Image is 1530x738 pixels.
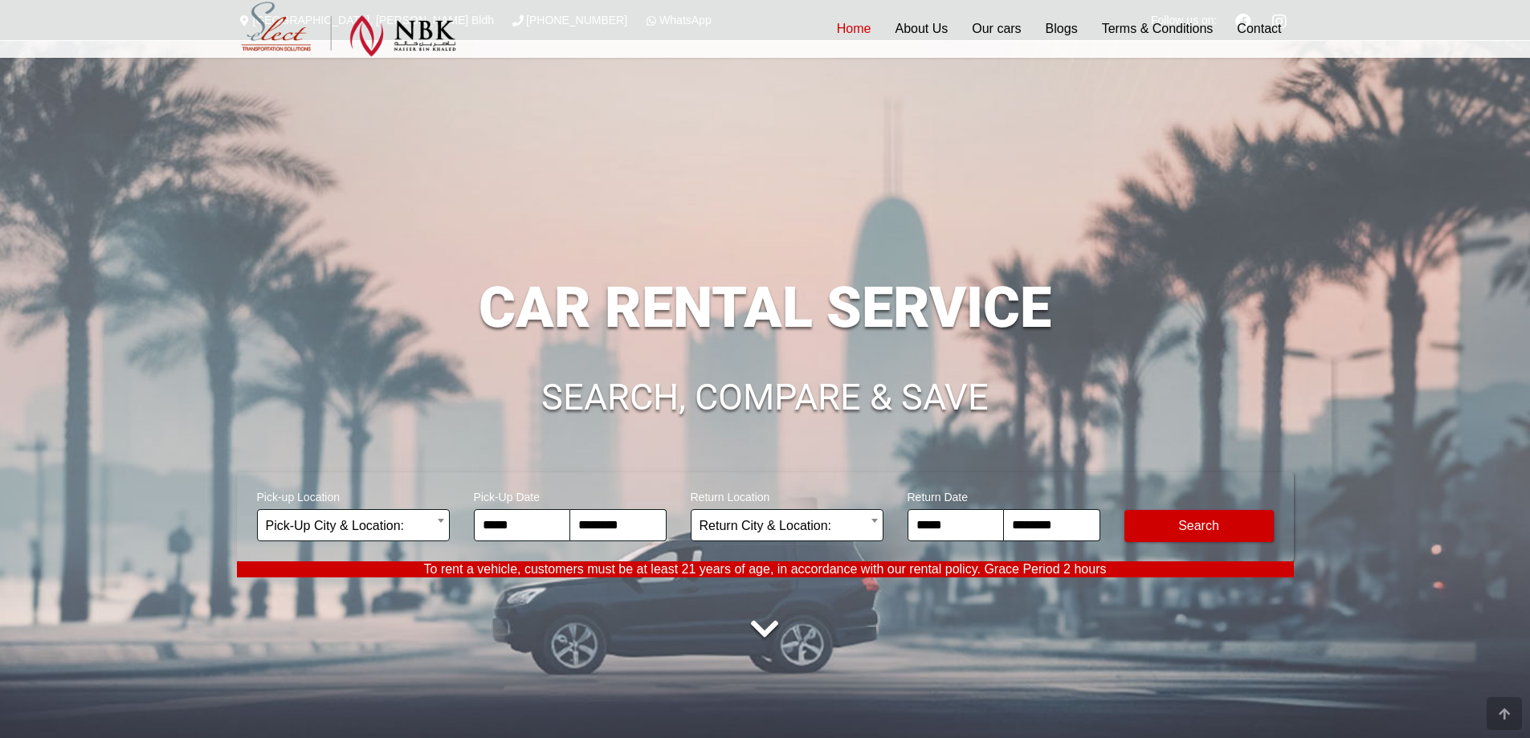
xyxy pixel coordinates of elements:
h1: SEARCH, COMPARE & SAVE [237,379,1294,416]
span: Pick-Up City & Location: [266,510,441,542]
div: Go to top [1487,697,1522,730]
span: Return Date [908,480,1100,509]
p: To rent a vehicle, customers must be at least 21 years of age, in accordance with our rental poli... [237,561,1294,577]
span: Pick-Up City & Location: [257,509,450,541]
span: Pick-up Location [257,480,450,509]
span: Pick-Up Date [474,480,667,509]
span: Return City & Location: [691,509,883,541]
img: Select Rent a Car [241,2,456,57]
span: Return Location [691,480,883,509]
h1: CAR RENTAL SERVICE [237,279,1294,336]
button: Modify Search [1124,510,1274,542]
span: Return City & Location: [700,510,875,542]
